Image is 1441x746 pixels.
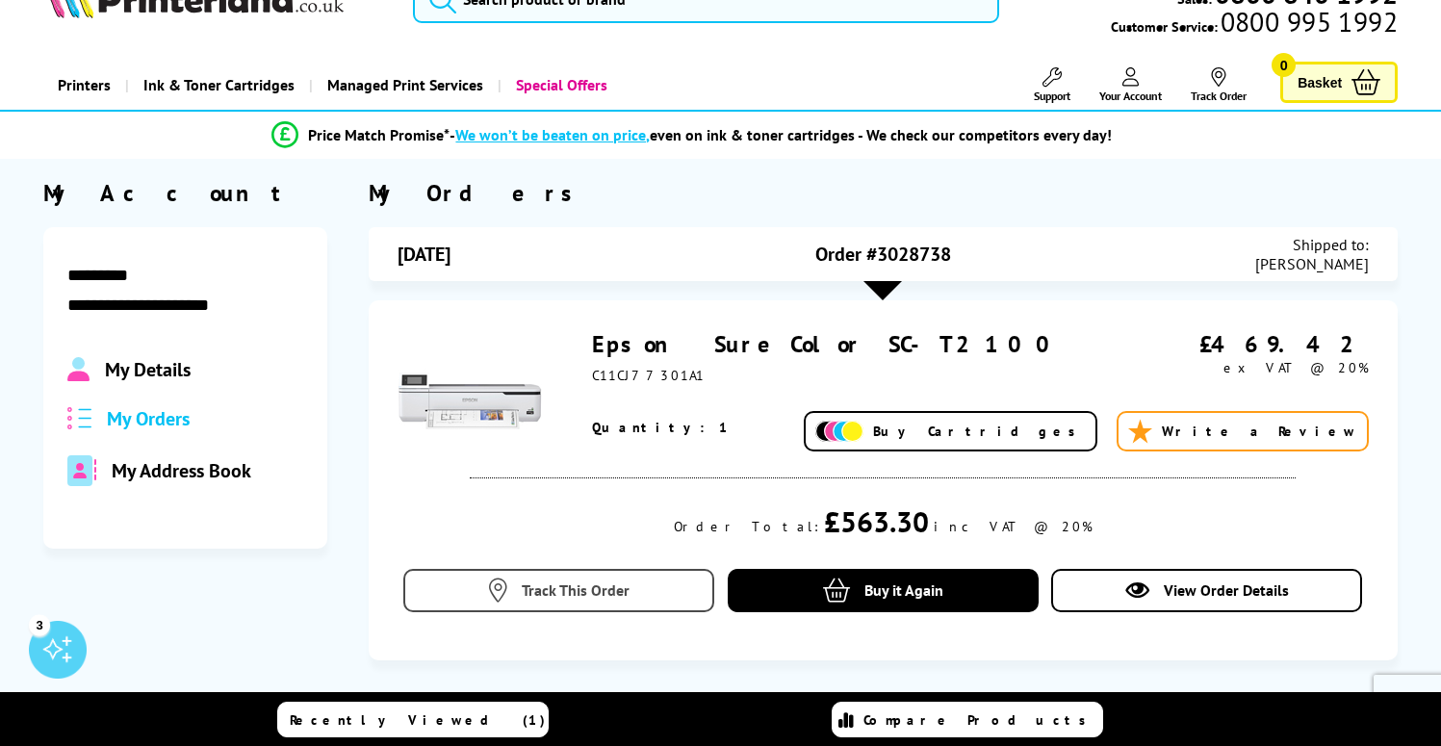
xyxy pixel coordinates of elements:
a: Track Order [1191,67,1247,103]
span: My Details [105,357,191,382]
a: View Order Details [1051,569,1362,612]
span: Recently Viewed (1) [290,711,546,729]
a: Your Account [1099,67,1162,103]
a: Write a Review [1117,411,1369,451]
span: Price Match Promise* [308,125,450,144]
span: Order #3028738 [815,242,951,267]
div: £469.42 [1136,329,1369,359]
span: Shipped to: [1255,235,1369,254]
span: My Orders [107,406,190,431]
div: ex VAT @ 20% [1136,359,1369,376]
span: 0 [1272,53,1296,77]
span: 0800 995 1992 [1218,13,1398,31]
a: Ink & Toner Cartridges [125,61,309,110]
a: Special Offers [498,61,622,110]
span: We won’t be beaten on price, [455,125,650,144]
div: C11CJ77301A1 [592,367,1136,384]
span: Buy Cartridges [873,423,1086,440]
span: View Order Details [1164,580,1289,600]
span: Buy it Again [864,580,943,600]
img: Epson SureColor SC-T2100 [398,329,542,474]
span: [DATE] [398,242,450,267]
div: £563.30 [824,502,929,540]
span: Track This Order [522,580,630,600]
div: My Account [43,178,328,208]
span: Ink & Toner Cartridges [143,61,295,110]
a: Track This Order [403,569,714,612]
img: Profile.svg [67,357,90,382]
span: Your Account [1099,89,1162,103]
img: address-book-duotone-solid.svg [67,455,96,486]
img: all-order.svg [67,407,92,429]
span: [PERSON_NAME] [1255,254,1369,273]
a: Buy Cartridges [804,411,1097,451]
a: Buy it Again [728,569,1039,612]
span: Compare Products [863,711,1096,729]
div: - even on ink & toner cartridges - We check our competitors every day! [450,125,1112,144]
img: Add Cartridges [815,421,863,443]
span: Basket [1298,69,1342,95]
span: Quantity: 1 [592,419,731,436]
span: Write a Review [1162,423,1357,440]
div: My Orders [369,178,1398,208]
a: Support [1034,67,1070,103]
span: My Address Book [112,458,251,483]
a: Epson SureColor SC-T2100 [592,329,1064,359]
div: inc VAT @ 20% [934,518,1093,535]
span: Support [1034,89,1070,103]
a: Compare Products [832,702,1103,737]
span: Customer Service: [1111,13,1398,36]
div: 3 [29,614,50,635]
div: Order Total: [674,518,819,535]
a: Managed Print Services [309,61,498,110]
a: Printers [43,61,125,110]
a: Recently Viewed (1) [277,702,549,737]
li: modal_Promise [10,118,1375,152]
a: Basket 0 [1280,62,1398,103]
